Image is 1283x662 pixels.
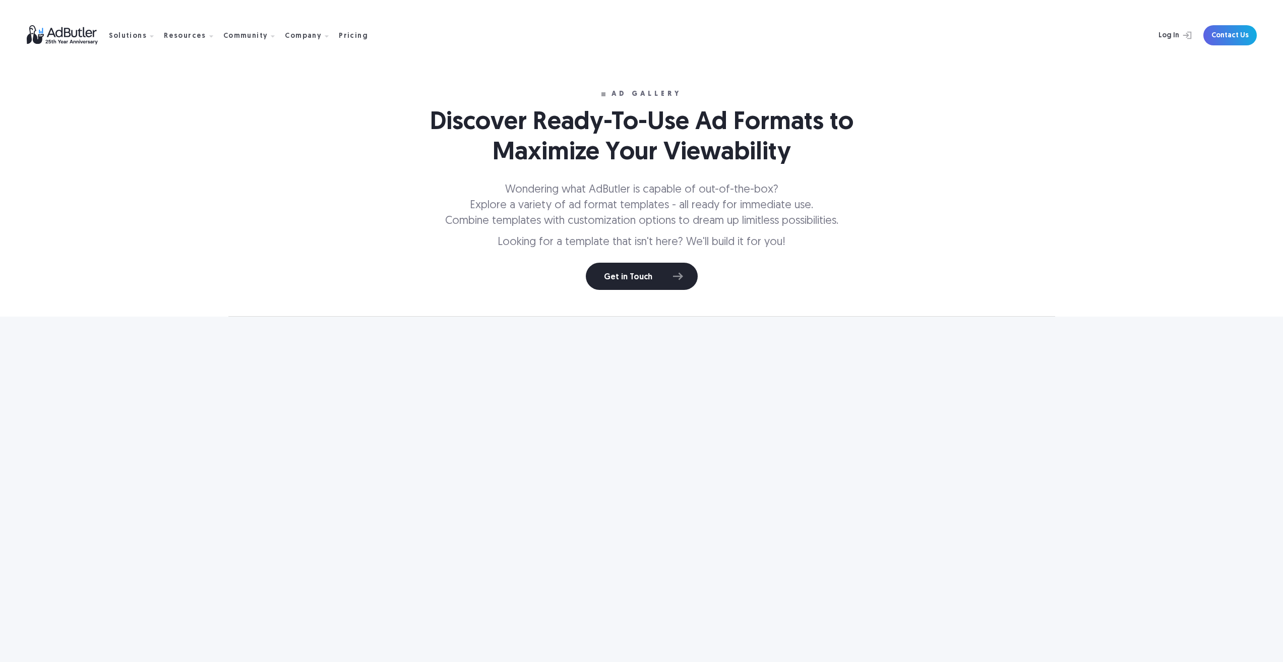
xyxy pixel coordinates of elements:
[164,20,221,51] div: Resources
[586,263,698,290] a: Get in Touch
[223,20,283,51] div: Community
[339,33,368,40] div: Pricing
[109,33,147,40] div: Solutions
[1203,25,1257,45] a: Contact Us
[339,31,376,40] a: Pricing
[415,108,869,168] h1: Discover Ready-To-Use Ad Formats to Maximize Your Viewability
[223,33,268,40] div: Community
[164,33,206,40] div: Resources
[285,33,322,40] div: Company
[1132,25,1197,45] a: Log In
[612,91,682,98] div: ad gallery
[285,20,337,51] div: Company
[109,20,162,51] div: Solutions
[415,235,869,251] p: Looking for a template that isn't here? We'll build it for you!
[415,183,869,229] p: Wondering what AdButler is capable of out-of-the-box? Explore a variety of ad format templates - ...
